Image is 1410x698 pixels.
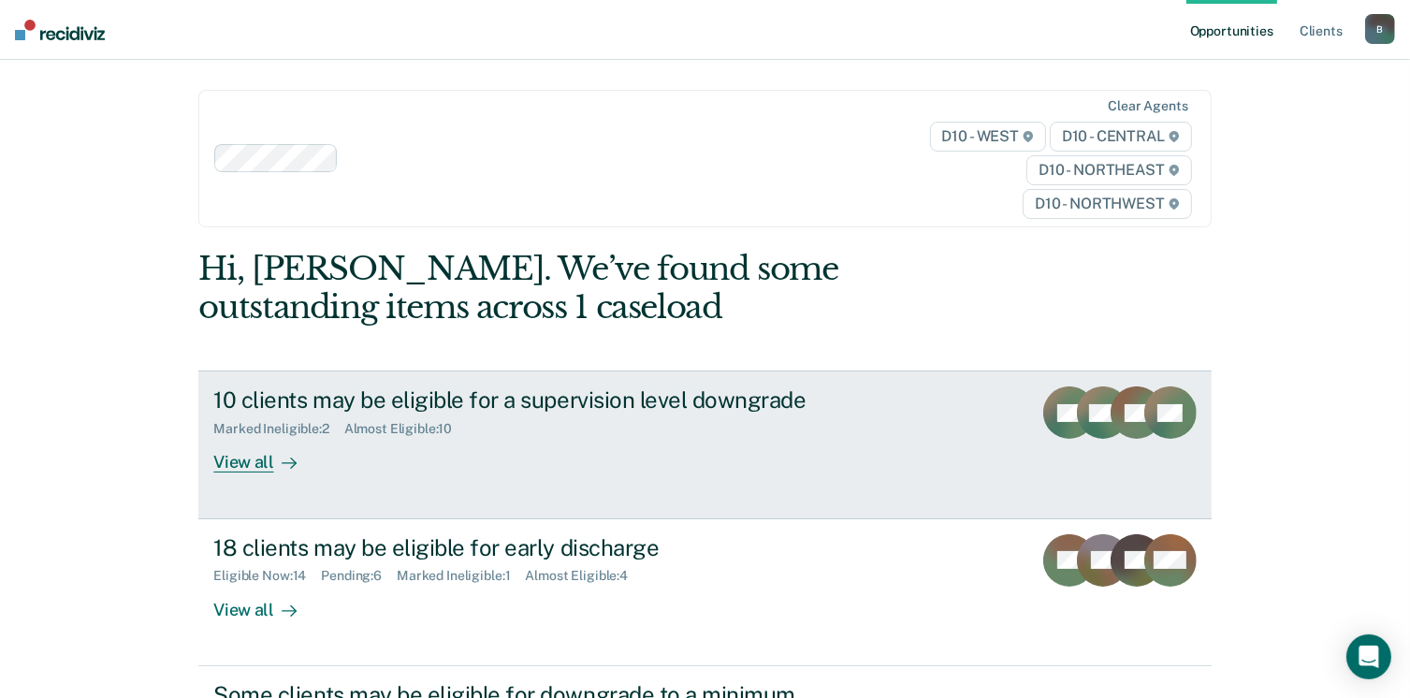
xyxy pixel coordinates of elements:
[15,20,105,40] img: Recidiviz
[1108,98,1187,114] div: Clear agents
[344,421,468,437] div: Almost Eligible : 10
[213,437,318,473] div: View all
[525,568,643,584] div: Almost Eligible : 4
[1023,189,1191,219] span: D10 - NORTHWEST
[213,421,343,437] div: Marked Ineligible : 2
[198,250,1009,327] div: Hi, [PERSON_NAME]. We’ve found some outstanding items across 1 caseload
[321,568,397,584] div: Pending : 6
[198,371,1211,518] a: 10 clients may be eligible for a supervision level downgradeMarked Ineligible:2Almost Eligible:10...
[198,519,1211,666] a: 18 clients may be eligible for early dischargeEligible Now:14Pending:6Marked Ineligible:1Almost E...
[213,568,321,584] div: Eligible Now : 14
[930,122,1046,152] span: D10 - WEST
[213,386,870,414] div: 10 clients may be eligible for a supervision level downgrade
[1346,634,1391,679] div: Open Intercom Messenger
[213,584,318,620] div: View all
[1050,122,1192,152] span: D10 - CENTRAL
[397,568,525,584] div: Marked Ineligible : 1
[213,534,870,561] div: 18 clients may be eligible for early discharge
[1365,14,1395,44] button: B
[1026,155,1191,185] span: D10 - NORTHEAST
